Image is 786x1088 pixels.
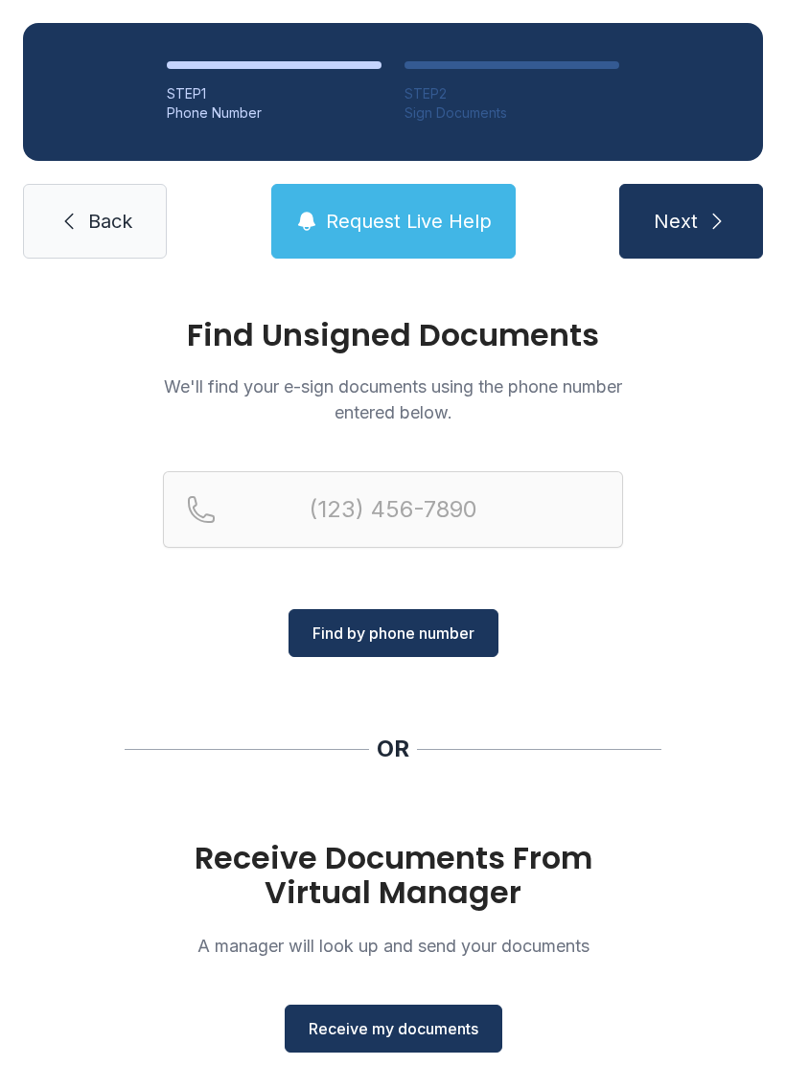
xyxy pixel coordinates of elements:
[167,103,381,123] div: Phone Number
[377,734,409,764] div: OR
[163,320,623,351] h1: Find Unsigned Documents
[163,933,623,959] p: A manager will look up and send your documents
[326,208,492,235] span: Request Live Help
[405,103,619,123] div: Sign Documents
[405,84,619,103] div: STEP 2
[163,374,623,425] p: We'll find your e-sign documents using the phone number entered below.
[312,622,474,645] span: Find by phone number
[654,208,698,235] span: Next
[167,84,381,103] div: STEP 1
[163,471,623,548] input: Reservation phone number
[309,1017,478,1040] span: Receive my documents
[163,841,623,910] h1: Receive Documents From Virtual Manager
[88,208,132,235] span: Back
